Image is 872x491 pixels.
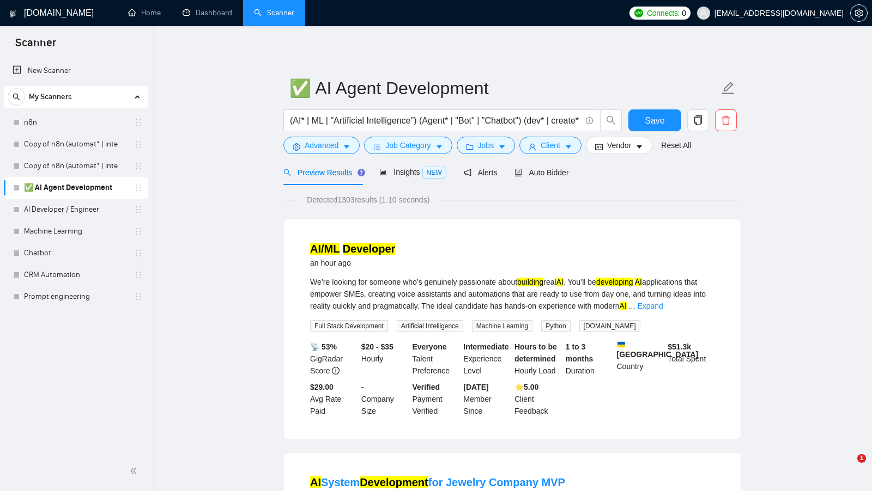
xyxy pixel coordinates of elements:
a: Prompt engineering [24,286,128,308]
div: Talent Preference [410,341,462,377]
span: NEW [422,167,446,179]
b: $20 - $35 [361,342,393,351]
span: notification [464,169,471,176]
span: Preview Results [283,168,362,177]
span: robot [514,169,522,176]
div: Avg Rate Paid [308,381,359,417]
img: 🇺🇦 [617,341,625,348]
input: Scanner name... [289,75,719,102]
span: delete [716,115,736,125]
span: ... [629,302,635,310]
a: AISystemDevelopmentfor Jewelry Company MVP [310,476,565,488]
span: edit [721,81,735,95]
span: Detected 1303 results (1.10 seconds) [299,194,437,206]
span: Advanced [305,139,338,151]
span: holder [134,249,143,257]
span: holder [134,183,143,192]
b: Verified [413,383,440,391]
a: AI/ML Developer [310,243,395,255]
button: copy [687,109,709,131]
mark: AI [556,278,564,286]
span: holder [134,205,143,214]
a: New Scanner [13,60,140,82]
span: Connects: [647,7,680,19]
span: area-chart [379,168,387,176]
span: caret-down [565,143,572,151]
b: [DATE] [463,383,488,391]
span: copy [688,115,708,125]
span: holder [134,227,143,236]
button: setting [850,4,868,22]
span: info-circle [586,117,593,124]
span: [DOMAIN_NAME] [579,320,640,332]
a: Chatbot [24,242,128,264]
a: Expand [637,302,663,310]
a: Machine Learning [24,220,128,242]
b: $ 51.3k [668,342,691,351]
mark: AI/ML [310,243,340,255]
li: New Scanner [4,60,148,82]
b: 📡 53% [310,342,337,351]
li: My Scanners [4,86,148,308]
div: Duration [564,341,615,377]
span: 1 [857,454,866,463]
div: GigRadar Score [308,341,359,377]
a: n8n [24,112,128,133]
span: info-circle [332,367,340,375]
button: barsJob Categorycaret-down [364,137,452,154]
span: holder [134,271,143,279]
div: Experience Level [461,341,512,377]
div: Client Feedback [512,381,564,417]
span: Python [541,320,570,332]
button: search [600,109,622,131]
iframe: Intercom live chat [835,454,861,480]
span: Save [645,114,664,127]
a: homeHome [128,8,161,17]
div: Hourly [359,341,410,377]
span: user [700,9,707,17]
span: Machine Learning [472,320,532,332]
img: logo [9,5,17,22]
b: Intermediate [463,342,508,351]
button: userClientcaret-down [519,137,582,154]
span: holder [134,118,143,127]
span: Insights [379,168,446,176]
span: Jobs [478,139,494,151]
b: 1 to 3 months [566,342,594,363]
button: folderJobscaret-down [457,137,516,154]
span: double-left [130,465,141,476]
button: idcardVendorcaret-down [586,137,652,154]
span: setting [293,143,300,151]
span: Full Stack Development [310,320,388,332]
span: caret-down [343,143,350,151]
span: search [8,93,25,101]
mark: AI [310,476,321,488]
span: user [529,143,536,151]
span: Client [541,139,560,151]
div: Tooltip anchor [356,168,366,177]
b: [GEOGRAPHIC_DATA] [617,341,699,359]
div: Payment Verified [410,381,462,417]
button: delete [715,109,737,131]
span: search [283,169,291,176]
b: ⭐️ 5.00 [514,383,538,391]
a: setting [850,9,868,17]
b: $29.00 [310,383,334,391]
span: caret-down [635,143,643,151]
button: Save [628,109,681,131]
a: CRM Automation [24,264,128,286]
span: bars [373,143,381,151]
div: Total Spent [665,341,717,377]
span: holder [134,140,143,149]
span: Scanner [7,35,65,58]
span: holder [134,162,143,170]
span: Auto Bidder [514,168,568,177]
mark: AI [620,302,627,310]
a: Copy of n8n (automat* | inte [24,133,128,155]
span: Alerts [464,168,498,177]
span: caret-down [498,143,506,151]
span: Artificial Intelligence [397,320,463,332]
input: Search Freelance Jobs... [290,114,581,127]
mark: Developer [343,243,396,255]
